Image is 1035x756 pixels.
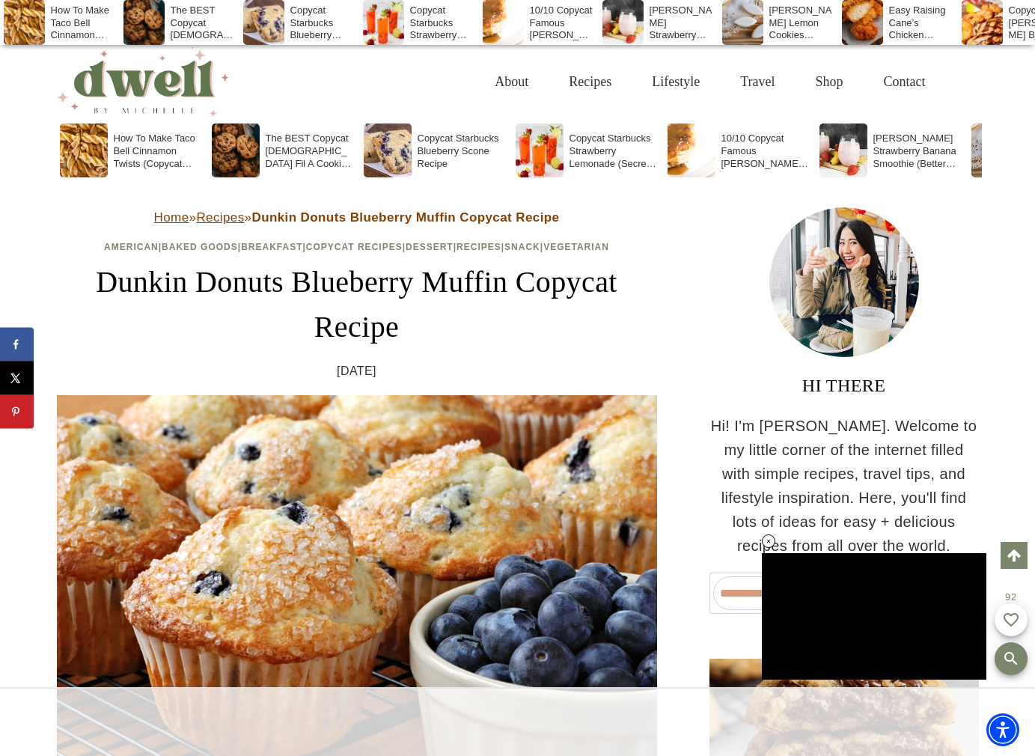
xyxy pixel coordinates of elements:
[795,58,863,106] a: Shop
[154,210,560,225] span: » »
[406,242,454,252] a: Dessert
[1001,542,1028,569] a: Scroll to top
[241,242,302,252] a: Breakfast
[57,260,657,350] h1: Dunkin Donuts Blueberry Muffin Copycat Recipe
[474,58,549,106] a: About
[504,242,540,252] a: Snack
[457,242,501,252] a: Recipes
[986,713,1019,746] div: Accessibility Menu
[337,362,376,381] time: [DATE]
[517,722,518,723] iframe: Advertisement
[632,58,720,106] a: Lifestyle
[474,58,945,106] nav: Primary Navigation
[709,372,979,399] h3: HI THERE
[251,210,559,225] strong: Dunkin Donuts Blueberry Muffin Copycat Recipe
[306,242,403,252] a: Copycat Recipes
[57,47,229,116] img: DWELL by michelle
[154,210,189,225] a: Home
[709,414,979,558] p: Hi! I'm [PERSON_NAME]. Welcome to my little corner of the internet filled with simple recipes, tr...
[864,58,946,106] a: Contact
[104,242,609,252] span: | | | | | | |
[543,242,609,252] a: Vegetarian
[162,242,238,252] a: Baked Goods
[196,210,244,225] a: Recipes
[549,58,632,106] a: Recipes
[720,58,795,106] a: Travel
[709,629,979,644] h5: FEATURED
[104,242,159,252] a: American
